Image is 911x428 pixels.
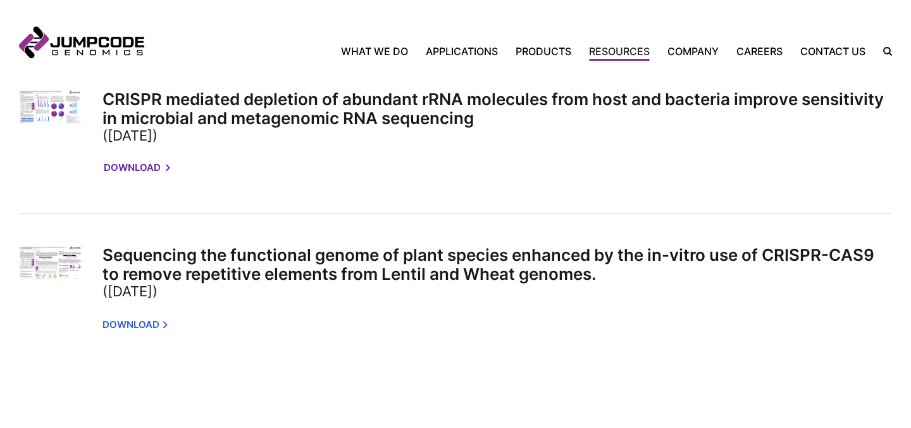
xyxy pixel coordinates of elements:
[104,155,169,181] a: Download
[728,44,791,59] a: Careers
[874,47,892,56] label: Search the site.
[580,44,659,59] a: Resources
[102,245,892,299] a: Sequencing the functional genome of plant species enhanced by the in-vitro use of CRISPR-CAS9 to ...
[102,312,168,338] a: Download
[341,44,417,59] a: What We Do
[417,44,507,59] a: Applications
[507,44,580,59] a: Products
[144,44,874,59] nav: Primary Navigation
[659,44,728,59] a: Company
[791,44,874,59] a: Contact Us
[102,89,892,144] a: CRISPR mediated depletion of abundant rRNA molecules from host and bacteria improve sensitivity i...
